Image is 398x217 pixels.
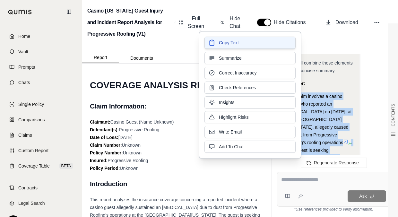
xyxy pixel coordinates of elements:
[8,10,32,14] img: Qumis Logo
[18,117,45,123] span: Comparisons
[90,177,264,191] h2: Introduction
[219,55,242,61] span: Summarize
[187,15,205,30] span: Full Screen
[18,33,30,39] span: Home
[4,60,78,74] a: Prompts
[323,16,361,29] button: Download
[287,94,351,145] span: The claim involves a casino guest who reported an [MEDICAL_DATA] on [DATE], at the [GEOGRAPHIC_DA...
[118,135,133,140] span: [DATE]
[87,5,171,40] h2: Casino [US_STATE] Guest Injury and Incident Report Analysis for Progressive Roofing (V1)
[176,12,208,33] button: Full Screen
[18,163,50,169] span: Coverage Table
[204,37,296,49] button: Copy Text
[301,158,367,168] button: Regenerate Response
[59,163,73,169] span: BETA
[18,185,38,191] span: Contracts
[90,76,264,94] h1: COVERAGE ANALYSIS REPORT
[204,52,296,64] button: Summarize
[204,96,296,108] button: Insights
[90,119,110,125] strong: Claimant:
[122,143,141,148] span: Unknown
[4,196,78,210] a: Legal Search
[204,67,296,79] button: Correct Inaccuracy
[18,79,30,86] span: Chats
[108,158,148,163] span: Progressive Roofing
[119,53,165,63] button: Documents
[120,166,138,171] span: Unknown
[219,99,234,106] span: Insights
[4,75,78,90] a: Chats
[219,39,239,46] span: Copy Text
[204,111,296,123] button: Highlight Risks
[90,143,122,148] strong: Claim Number:
[4,97,78,111] a: Single Policy
[4,143,78,158] a: Custom Report
[277,207,390,212] div: *Use references provided to verify information.
[18,101,44,108] span: Single Policy
[18,64,35,70] span: Prompts
[391,104,396,126] span: CONTENTS
[90,166,120,171] strong: Policy Period:
[218,12,244,33] button: Hide Chat
[119,127,159,132] span: Progressive Roofing
[4,181,78,195] a: Contracts
[18,147,48,154] span: Custom Report
[219,84,256,91] span: Check References
[4,29,78,43] a: Home
[64,7,74,17] button: Collapse sidebar
[287,60,352,73] span: Now, I'll combine these elements into a concise summary.
[82,52,119,63] button: Report
[219,70,256,76] span: Correct Inaccuracy
[90,135,118,140] strong: Date of Loss:
[18,48,28,55] span: Vault
[18,132,32,138] span: Claims
[90,100,264,113] h2: Claim Information:
[4,159,78,173] a: Coverage TableBETA
[204,82,296,94] button: Check References
[314,160,359,165] span: Regenerate Response
[228,15,242,30] span: Hide Chat
[90,158,108,163] strong: Insured:
[219,129,242,135] span: Write Email
[219,114,249,120] span: Highlight Risks
[110,119,174,125] span: Casino Guest (Name Unknown)
[204,141,296,153] button: Add To Chat
[4,113,78,127] a: Comparisons
[90,150,123,155] strong: Policy Number:
[348,190,386,202] button: Ask
[219,143,244,150] span: Add To Chat
[359,194,367,199] span: Ask
[274,19,310,26] span: Hide Citations
[123,150,142,155] span: Unknown
[4,45,78,59] a: Vault
[4,128,78,142] a: Claims
[18,200,45,206] span: Legal Search
[335,19,358,26] span: Download
[90,127,119,132] strong: Defendant(s):
[204,126,296,138] button: Write Email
